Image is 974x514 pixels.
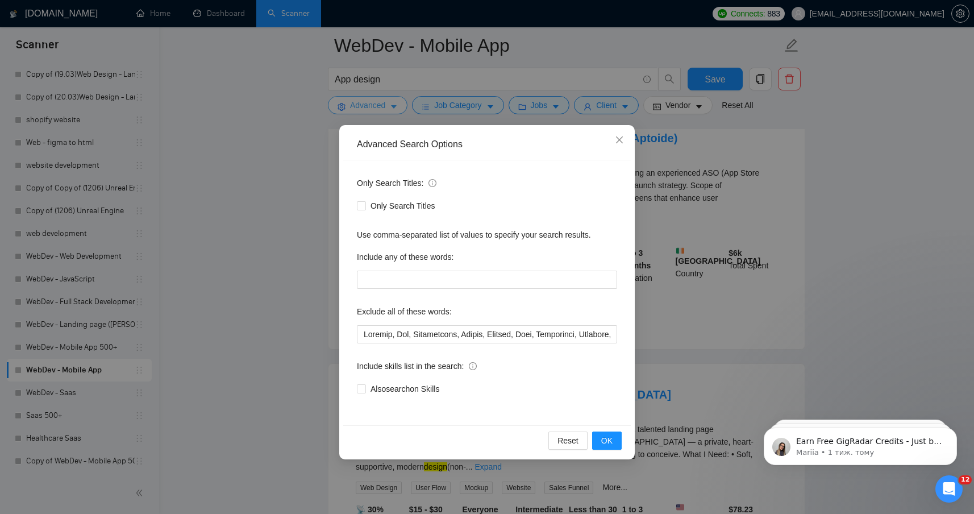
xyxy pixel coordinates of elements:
[357,138,617,151] div: Advanced Search Options
[592,432,622,450] button: OK
[935,475,963,503] iframe: Intercom live chat
[357,229,617,241] div: Use comma-separated list of values to specify your search results.
[959,475,972,484] span: 12
[366,383,444,395] span: Also search on Skills
[469,362,477,370] span: info-circle
[601,434,613,447] span: OK
[357,360,477,372] span: Include skills list in the search:
[548,432,588,450] button: Reset
[747,404,974,483] iframe: Intercom notifications повідомлення
[357,177,436,189] span: Only Search Titles:
[366,200,440,212] span: Only Search Titles
[357,302,452,321] label: Exclude all of these words:
[557,434,578,447] span: Reset
[428,179,436,187] span: info-circle
[615,135,624,144] span: close
[604,125,635,156] button: Close
[357,248,453,266] label: Include any of these words:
